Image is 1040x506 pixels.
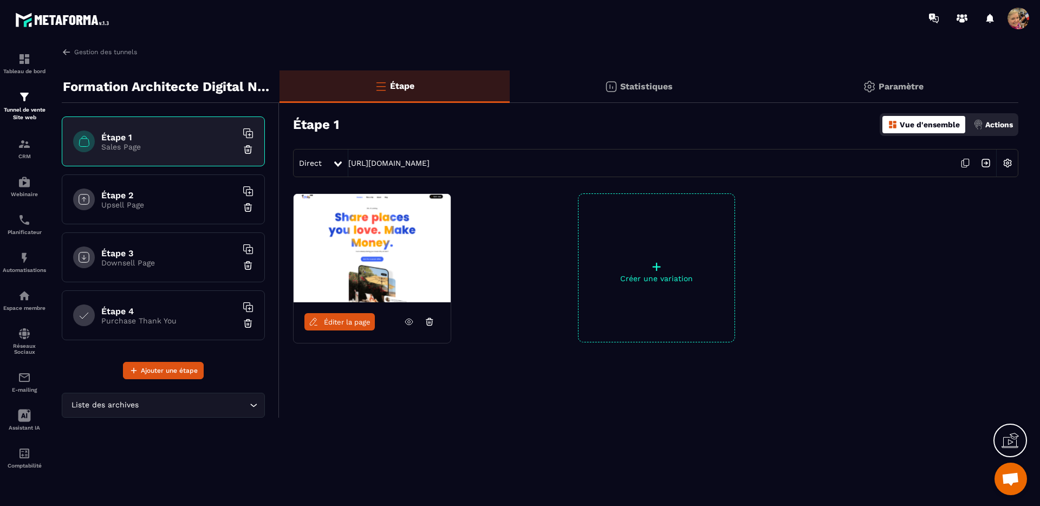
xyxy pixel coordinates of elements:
span: Direct [299,159,322,167]
a: accountantaccountantComptabilité [3,439,46,477]
span: Éditer la page [324,318,370,326]
a: emailemailE-mailing [3,363,46,401]
a: automationsautomationsAutomatisations [3,243,46,281]
a: Éditer la page [304,313,375,330]
img: trash [243,260,253,271]
p: Webinaire [3,191,46,197]
span: Ajouter une étape [141,365,198,376]
img: bars-o.4a397970.svg [374,80,387,93]
p: Vue d'ensemble [900,120,960,129]
p: Formation Architecte Digital No-Code [63,76,271,98]
p: Réseaux Sociaux [3,343,46,355]
a: Gestion des tunnels [62,47,137,57]
h6: Étape 1 [101,132,237,142]
p: Paramètre [879,81,924,92]
p: Assistant IA [3,425,46,431]
p: Espace membre [3,305,46,311]
h3: Étape 1 [293,117,339,132]
img: automations [18,251,31,264]
img: formation [18,90,31,103]
p: E-mailing [3,387,46,393]
input: Search for option [141,399,247,411]
a: automationsautomationsEspace membre [3,281,46,319]
img: email [18,371,31,384]
p: Statistiques [620,81,673,92]
img: trash [243,144,253,155]
a: automationsautomationsWebinaire [3,167,46,205]
h6: Étape 3 [101,248,237,258]
img: formation [18,53,31,66]
img: image [294,194,451,302]
img: actions.d6e523a2.png [973,120,983,129]
img: stats.20deebd0.svg [604,80,617,93]
div: Ouvrir le chat [994,463,1027,495]
img: setting-w.858f3a88.svg [997,153,1018,173]
a: formationformationCRM [3,129,46,167]
div: Search for option [62,393,265,418]
img: trash [243,318,253,329]
p: Étape [390,81,414,91]
a: schedulerschedulerPlanificateur [3,205,46,243]
p: Tableau de bord [3,68,46,74]
p: Purchase Thank You [101,316,237,325]
img: automations [18,289,31,302]
p: CRM [3,153,46,159]
h6: Étape 4 [101,306,237,316]
img: automations [18,176,31,189]
a: social-networksocial-networkRéseaux Sociaux [3,319,46,363]
img: arrow [62,47,71,57]
img: trash [243,202,253,213]
img: setting-gr.5f69749f.svg [863,80,876,93]
span: Liste des archives [69,399,141,411]
p: Planificateur [3,229,46,235]
a: formationformationTableau de bord [3,44,46,82]
a: formationformationTunnel de vente Site web [3,82,46,129]
p: Downsell Page [101,258,237,267]
img: social-network [18,327,31,340]
p: Automatisations [3,267,46,273]
img: scheduler [18,213,31,226]
img: logo [15,10,113,30]
p: + [578,259,734,274]
a: Assistant IA [3,401,46,439]
p: Créer une variation [578,274,734,283]
a: [URL][DOMAIN_NAME] [348,159,430,167]
p: Comptabilité [3,463,46,469]
p: Tunnel de vente Site web [3,106,46,121]
p: Upsell Page [101,200,237,209]
h6: Étape 2 [101,190,237,200]
img: dashboard-orange.40269519.svg [888,120,898,129]
img: accountant [18,447,31,460]
img: arrow-next.bcc2205e.svg [976,153,996,173]
p: Actions [985,120,1013,129]
img: formation [18,138,31,151]
button: Ajouter une étape [123,362,204,379]
p: Sales Page [101,142,237,151]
